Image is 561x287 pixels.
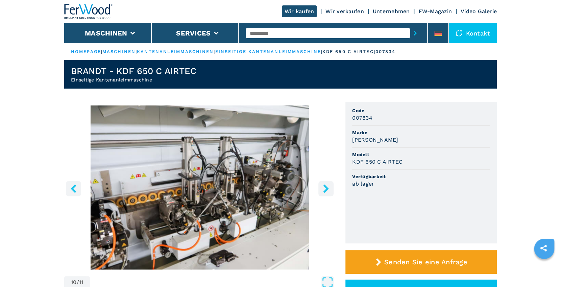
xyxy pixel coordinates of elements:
a: Wir verkaufen [325,8,364,15]
img: Ferwood [64,4,113,19]
button: Senden Sie eine Anfrage [345,250,497,274]
button: Maschinen [85,29,127,37]
h3: ab lager [352,180,374,188]
img: Einseitige Kantenanleimmaschine BRANDT KDF 650 C AIRTEC [64,105,335,269]
span: Marke [352,129,490,136]
h3: [PERSON_NAME] [352,136,398,144]
a: FW-Magazin [418,8,452,15]
h3: KDF 650 C AIRTEC [352,158,403,166]
img: Kontakt [456,30,462,37]
a: kantenanleimmaschinen [137,49,214,54]
button: Services [176,29,211,37]
span: / [77,280,79,285]
span: 10 [71,280,77,285]
a: Wir kaufen [282,5,317,17]
div: Kontakt [449,23,497,43]
h2: Einseitige Kantenanleimmaschine [71,76,196,83]
span: Verfügbarkeit [352,173,490,180]
button: left-button [66,181,81,196]
span: Modell [352,151,490,158]
span: | [136,49,137,54]
span: | [321,49,322,54]
h3: 007834 [352,114,372,122]
span: | [101,49,102,54]
h1: BRANDT - KDF 650 C AIRTEC [71,66,196,76]
iframe: Chat [532,257,556,282]
span: Senden Sie eine Anfrage [384,258,467,266]
a: maschinen [102,49,136,54]
button: submit-button [410,25,420,41]
a: HOMEPAGE [71,49,101,54]
div: Go to Slide 10 [64,105,335,269]
button: right-button [318,181,334,196]
span: | [214,49,215,54]
a: einseitige kantenanleimmaschine [215,49,321,54]
span: Code [352,107,490,114]
p: 007834 [375,49,395,55]
span: 11 [79,280,83,285]
a: sharethis [535,240,552,257]
p: kdf 650 c airtec | [322,49,375,55]
a: Video Galerie [461,8,497,15]
a: Unternehmen [373,8,410,15]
